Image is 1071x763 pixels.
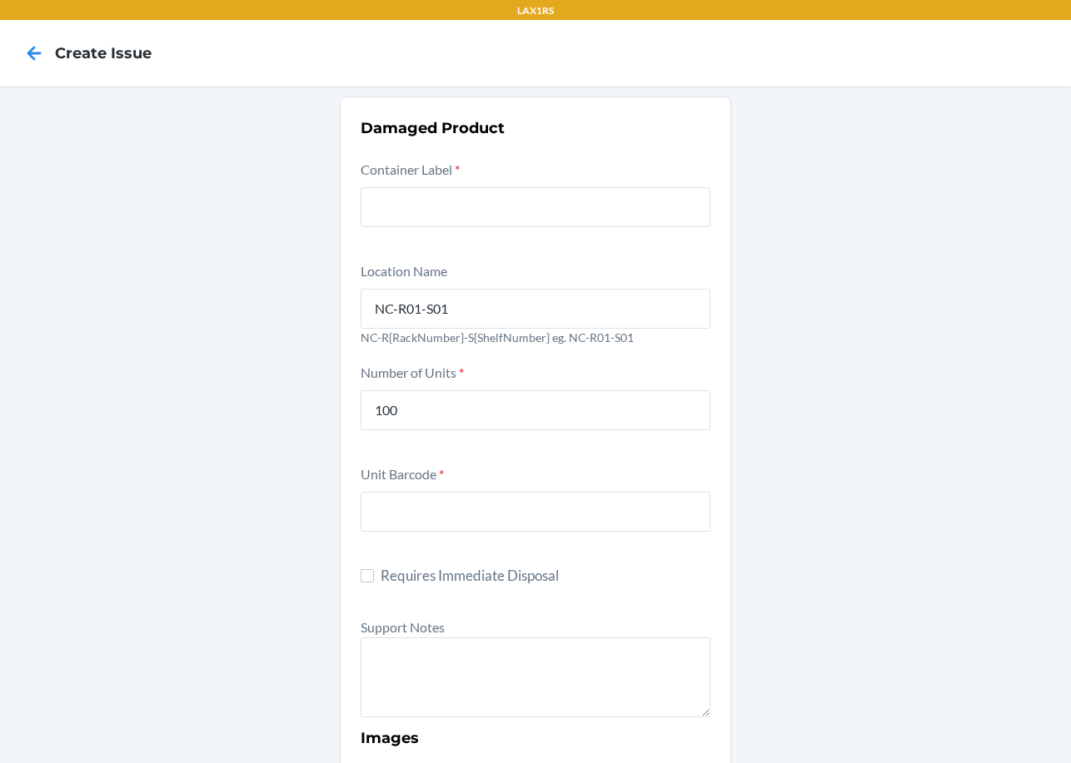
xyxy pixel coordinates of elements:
input: Requires Immediate Disposal [361,569,374,582]
p: LAX1RS [517,3,554,18]
label: Number of Units [361,364,464,380]
h4: Create Issue [55,42,152,64]
span: Requires Immediate Disposal [381,565,710,587]
label: Support Notes [361,619,445,635]
h3: Images [361,727,710,749]
label: Location Name [361,263,447,279]
h2: Damaged Product [361,117,710,139]
label: Container Label [361,161,460,177]
label: Unit Barcode [361,466,444,482]
p: NC-R{RackNumber}-S{ShelfNumber} eg. NC-R01-S01 [361,329,710,346]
